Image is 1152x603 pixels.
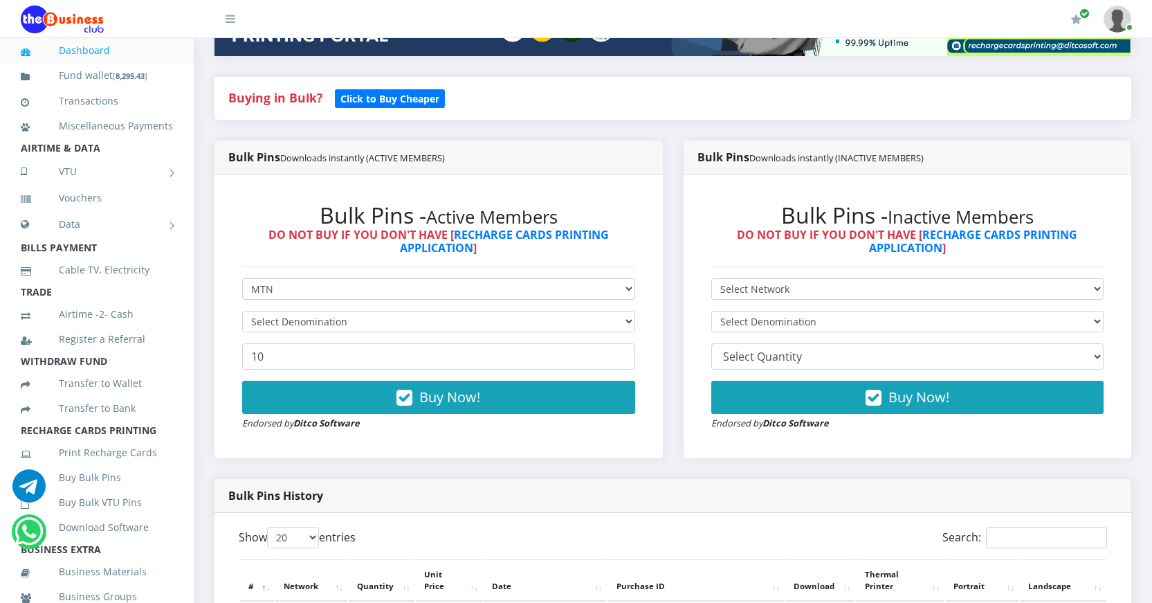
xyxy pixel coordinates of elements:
a: Buy Bulk Pins [21,462,173,494]
label: Search: [942,527,1107,548]
a: Dashboard [21,35,173,66]
a: RECHARGE CARDS PRINTING APPLICATION [400,227,609,255]
input: Search: [986,527,1107,548]
a: Chat for support [12,480,46,503]
th: Network: activate to sort column ascending [275,559,347,602]
strong: DO NOT BUY IF YOU DON'T HAVE [ ] [737,227,1077,255]
a: Transfer to Bank [21,393,173,424]
h2: Bulk Pins - [242,202,635,228]
button: Buy Now! [242,381,635,414]
a: Fund wallet[8,295.43] [21,60,173,92]
a: Print Recharge Cards [21,437,173,469]
span: Buy Now! [419,388,480,406]
small: Downloads instantly (ACTIVE MEMBERS) [280,152,445,164]
th: Purchase ID: activate to sort column ascending [608,559,784,602]
select: Showentries [267,527,319,548]
a: Cable TV, Electricity [21,254,173,286]
b: 8,295.43 [116,71,145,81]
strong: Ditco Software [762,417,829,429]
img: User [1104,6,1131,33]
a: Register a Referral [21,323,173,355]
strong: Buying in Bulk? [228,89,322,106]
th: Quantity: activate to sort column ascending [349,559,414,602]
img: Logo [21,6,104,33]
a: Transactions [21,85,173,117]
th: Download: activate to sort column ascending [785,559,855,602]
strong: Ditco Software [293,417,360,429]
a: Airtime -2- Cash [21,298,173,330]
a: Transfer to Wallet [21,368,173,399]
span: Buy Now! [888,388,949,406]
strong: Bulk Pins History [228,488,323,503]
i: Renew/Upgrade Subscription [1071,14,1081,25]
label: Show entries [239,527,356,548]
a: Download Software [21,512,173,543]
th: Unit Price: activate to sort column ascending [416,559,482,602]
a: Data [21,207,173,242]
strong: Bulk Pins [697,150,924,165]
th: Landscape: activate to sort column ascending [1020,559,1106,602]
small: Downloads instantly (INACTIVE MEMBERS) [749,152,924,164]
a: RECHARGE CARDS PRINTING APPLICATION [869,227,1078,255]
small: Endorsed by [711,417,829,429]
small: [ ] [113,71,147,81]
strong: DO NOT BUY IF YOU DON'T HAVE [ ] [268,227,609,255]
a: Click to Buy Cheaper [335,89,445,106]
button: Buy Now! [711,381,1104,414]
strong: Bulk Pins [228,150,445,165]
input: Enter Quantity [242,343,635,370]
a: VTU [21,154,173,189]
th: #: activate to sort column descending [240,559,274,602]
b: Click to Buy Cheaper [340,92,439,105]
th: Date: activate to sort column ascending [484,559,607,602]
a: Vouchers [21,182,173,214]
a: Chat for support [15,525,43,548]
th: Portrait: activate to sort column ascending [945,559,1018,602]
a: Buy Bulk VTU Pins [21,487,173,519]
small: Endorsed by [242,417,360,429]
th: Thermal Printer: activate to sort column ascending [857,559,944,602]
a: Miscellaneous Payments [21,110,173,142]
h2: Bulk Pins - [711,202,1104,228]
a: Business Materials [21,556,173,588]
small: Inactive Members [888,205,1034,229]
small: Active Members [426,205,558,229]
span: Renew/Upgrade Subscription [1079,8,1090,19]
